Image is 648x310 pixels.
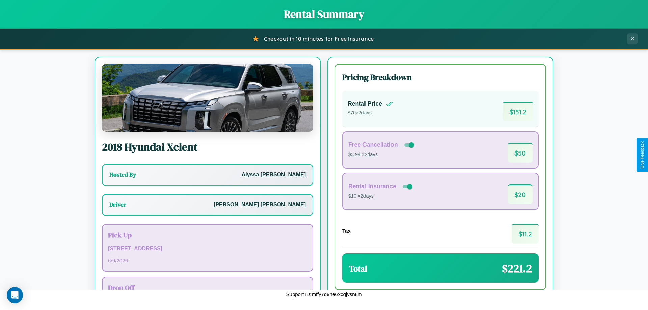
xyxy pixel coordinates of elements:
p: [STREET_ADDRESS] [108,244,307,254]
p: Alyssa [PERSON_NAME] [242,170,306,180]
h3: Driver [109,201,126,209]
p: $3.99 × 2 days [348,150,415,159]
span: $ 20 [508,184,533,204]
h3: Pricing Breakdown [342,72,539,83]
p: 6 / 9 / 2026 [108,256,307,265]
span: $ 221.2 [502,261,532,276]
h3: Drop Off [108,283,307,292]
h3: Pick Up [108,230,307,240]
h4: Free Cancellation [348,141,398,148]
p: $ 70 × 2 days [348,109,393,117]
span: $ 50 [508,143,533,163]
span: $ 11.2 [512,224,539,244]
div: Open Intercom Messenger [7,287,23,303]
h3: Hosted By [109,171,136,179]
h4: Tax [342,228,351,234]
span: $ 151.2 [503,102,533,121]
h3: Total [349,263,367,274]
p: Support ID: mffy7d9ne6xcgjvsn8m [286,290,362,299]
span: Checkout in 10 minutes for Free Insurance [264,35,374,42]
h1: Rental Summary [7,7,641,22]
p: [PERSON_NAME] [PERSON_NAME] [214,200,306,210]
div: Give Feedback [640,141,645,169]
p: $10 × 2 days [348,192,414,201]
img: Hyundai Xcient [102,64,313,132]
h4: Rental Insurance [348,183,396,190]
h2: 2018 Hyundai Xcient [102,140,313,154]
h4: Rental Price [348,100,382,107]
